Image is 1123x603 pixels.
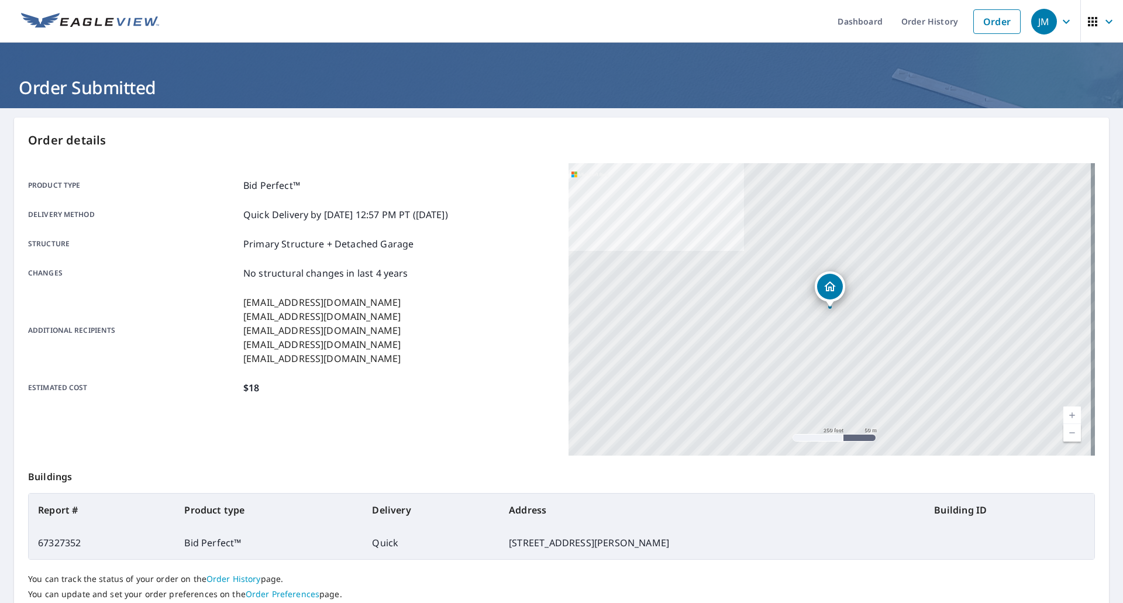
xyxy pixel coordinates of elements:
[206,573,261,584] a: Order History
[243,352,401,366] p: [EMAIL_ADDRESS][DOMAIN_NAME]
[500,494,925,526] th: Address
[14,75,1109,99] h1: Order Submitted
[243,178,300,192] p: Bid Perfect™
[243,266,408,280] p: No structural changes in last 4 years
[243,323,401,337] p: [EMAIL_ADDRESS][DOMAIN_NAME]
[28,266,239,280] p: Changes
[1063,406,1081,424] a: Current Level 17, Zoom In
[175,526,363,559] td: Bid Perfect™
[1031,9,1057,35] div: JM
[29,526,175,559] td: 67327352
[28,574,1095,584] p: You can track the status of your order on the page.
[28,456,1095,493] p: Buildings
[363,494,500,526] th: Delivery
[21,13,159,30] img: EV Logo
[28,208,239,222] p: Delivery method
[243,337,401,352] p: [EMAIL_ADDRESS][DOMAIN_NAME]
[243,208,448,222] p: Quick Delivery by [DATE] 12:57 PM PT ([DATE])
[243,295,401,309] p: [EMAIL_ADDRESS][DOMAIN_NAME]
[243,309,401,323] p: [EMAIL_ADDRESS][DOMAIN_NAME]
[246,588,319,599] a: Order Preferences
[28,237,239,251] p: Structure
[28,178,239,192] p: Product type
[175,494,363,526] th: Product type
[28,132,1095,149] p: Order details
[28,295,239,366] p: Additional recipients
[973,9,1021,34] a: Order
[28,381,239,395] p: Estimated cost
[925,494,1094,526] th: Building ID
[500,526,925,559] td: [STREET_ADDRESS][PERSON_NAME]
[28,589,1095,599] p: You can update and set your order preferences on the page.
[243,237,414,251] p: Primary Structure + Detached Garage
[363,526,500,559] td: Quick
[1063,424,1081,442] a: Current Level 17, Zoom Out
[243,381,259,395] p: $18
[815,271,845,308] div: Dropped pin, building 1, Residential property, 6695 Frederick Ave NE Alliance, OH 44601
[29,494,175,526] th: Report #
